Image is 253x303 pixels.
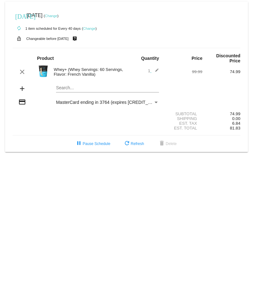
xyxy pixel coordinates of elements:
[123,142,144,146] span: Refresh
[44,14,59,18] small: ( )
[83,27,95,30] a: Change
[164,111,202,116] div: Subtotal
[18,98,26,106] mat-icon: credit_card
[18,85,26,92] mat-icon: add
[202,111,240,116] div: 74.99
[230,126,240,130] span: 81.83
[164,116,202,121] div: Shipping
[164,69,202,74] div: 99.99
[75,140,83,148] mat-icon: pause
[15,25,23,32] mat-icon: autorenew
[56,85,159,91] input: Search...
[15,12,23,20] mat-icon: [DATE]
[202,69,240,74] div: 74.99
[153,138,182,149] button: Delete
[56,100,177,105] span: MasterCard ending in 3764 (expires [CREDIT_CARD_DATA])
[13,27,81,30] small: 1 item scheduled for Every 40 days
[70,138,115,149] button: Pause Schedule
[158,142,177,146] span: Delete
[164,121,202,126] div: Est. Tax
[56,100,159,105] mat-select: Payment Method
[118,138,149,149] button: Refresh
[26,37,69,41] small: Changeable before [DATE]
[158,140,166,148] mat-icon: delete
[232,121,240,126] span: 6.84
[141,56,159,61] strong: Quantity
[151,68,159,76] mat-icon: edit
[192,56,202,61] strong: Price
[75,142,110,146] span: Pause Schedule
[164,126,202,130] div: Est. Total
[15,35,23,43] mat-icon: lock_open
[232,116,240,121] span: 0.00
[82,27,97,30] small: ( )
[45,14,57,18] a: Change
[51,67,127,77] div: Whey+ (Whey Servings: 60 Servings, Flavor: French Vanilla)
[71,35,79,43] mat-icon: live_help
[216,53,240,63] strong: Discounted Price
[37,56,54,61] strong: Product
[123,140,131,148] mat-icon: refresh
[18,68,26,76] mat-icon: clear
[37,65,50,78] img: Image-1-Carousel-Whey-5lb-Vanilla-no-badge-Transp.png
[148,68,159,73] span: 1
